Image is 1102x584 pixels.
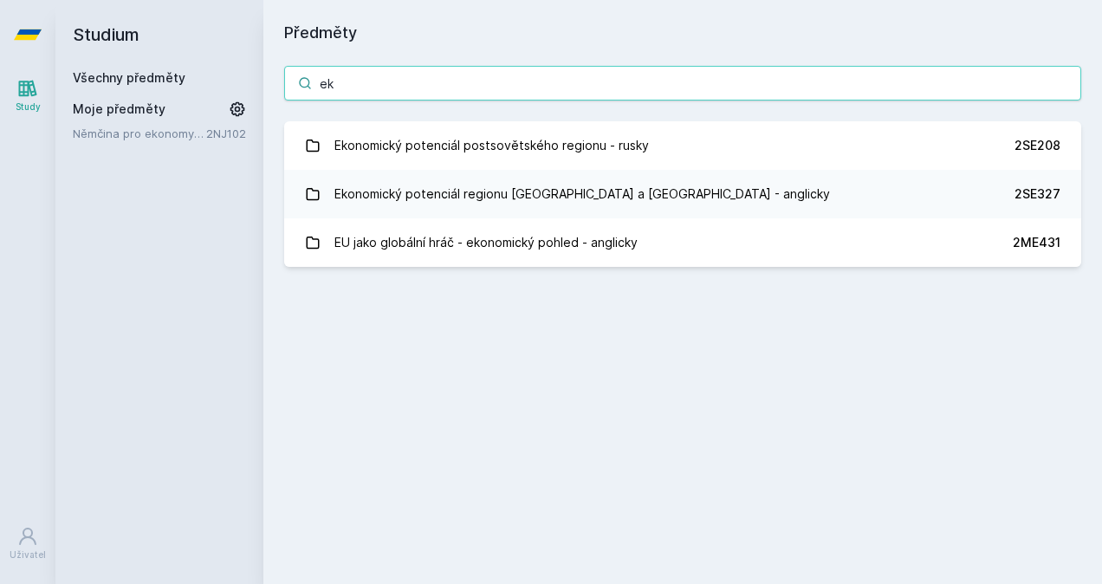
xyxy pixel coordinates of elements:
a: 2NJ102 [206,127,246,140]
input: Název nebo ident předmětu… [284,66,1081,101]
div: 2SE208 [1014,137,1060,154]
span: Moje předměty [73,101,165,118]
a: Němčina pro ekonomy - základní úroveň 2 (A1/A2) [73,125,206,142]
a: Ekonomický potenciál regionu [GEOGRAPHIC_DATA] a [GEOGRAPHIC_DATA] - anglicky 2SE327 [284,170,1081,218]
a: Ekonomický potenciál postsovětského regionu - rusky 2SE208 [284,121,1081,170]
a: Všechny předměty [73,70,185,85]
div: 2ME431 [1013,234,1060,251]
div: EU jako globální hráč - ekonomický pohled - anglicky [334,225,638,260]
div: Ekonomický potenciál regionu [GEOGRAPHIC_DATA] a [GEOGRAPHIC_DATA] - anglicky [334,177,830,211]
a: EU jako globální hráč - ekonomický pohled - anglicky 2ME431 [284,218,1081,267]
a: Study [3,69,52,122]
a: Uživatel [3,517,52,570]
div: Ekonomický potenciál postsovětského regionu - rusky [334,128,649,163]
div: Uživatel [10,548,46,561]
div: 2SE327 [1014,185,1060,203]
div: Study [16,101,41,114]
h1: Předměty [284,21,1081,45]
